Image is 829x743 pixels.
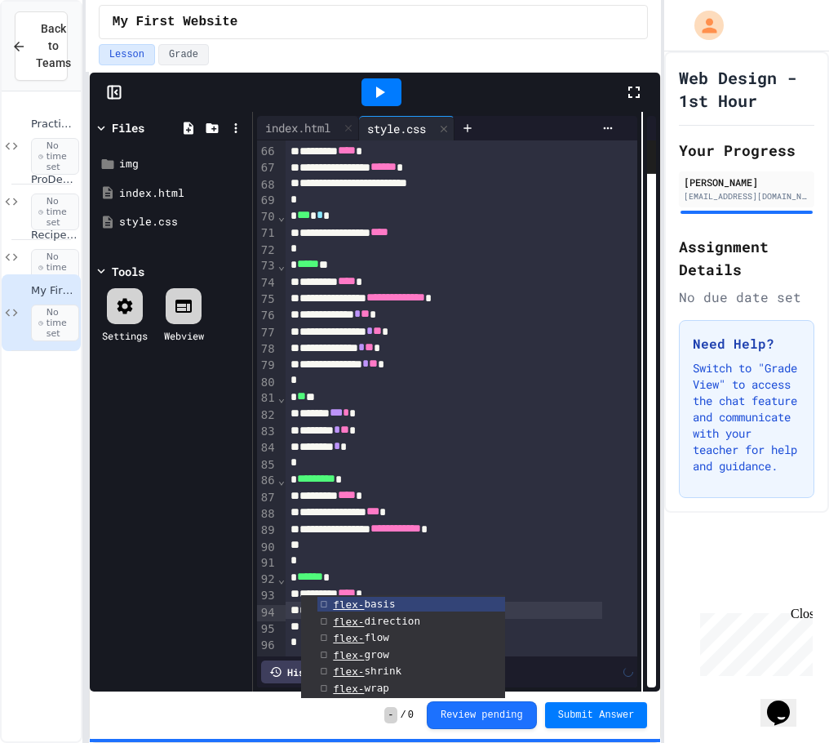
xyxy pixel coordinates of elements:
[257,605,277,621] div: 94
[760,678,813,727] iframe: chat widget
[257,242,277,259] div: 72
[119,156,246,172] div: img
[31,305,79,342] span: No time set
[15,11,68,81] button: Back to Teams
[693,360,800,474] p: Switch to "Grade View" to access the chat feature and communicate with your teacher for help and ...
[684,190,809,202] div: [EMAIL_ADDRESS][DOMAIN_NAME]
[257,473,277,489] div: 86
[333,598,395,610] span: basis
[31,229,78,242] span: Recipe Project
[257,144,277,160] div: 66
[301,595,505,699] ul: Completions
[31,249,79,287] span: No time set
[257,555,277,572] div: 91
[257,291,277,308] div: 75
[257,638,277,654] div: 96
[359,120,434,137] div: style.css
[277,391,286,404] span: Fold line
[277,259,286,272] span: Fold line
[277,474,286,487] span: Fold line
[257,407,277,424] div: 82
[119,185,246,202] div: index.html
[164,328,204,343] div: Webview
[257,440,277,456] div: 84
[277,210,286,223] span: Fold line
[257,325,277,341] div: 77
[261,661,335,683] div: History
[112,263,144,280] div: Tools
[36,20,71,72] span: Back to Teams
[384,707,397,723] span: -
[7,7,113,104] div: Chat with us now!Close
[679,139,814,162] h2: Your Progress
[359,116,454,140] div: style.css
[257,588,277,604] div: 93
[158,44,209,65] button: Grade
[333,615,420,627] span: direction
[99,44,155,65] button: Lesson
[112,119,144,136] div: Files
[257,375,277,391] div: 80
[654,146,670,167] span: Back
[257,258,277,274] div: 73
[679,66,814,112] h1: Web Design - 1st Hour
[333,632,364,644] span: flex-
[31,173,78,187] span: ProDesigner
[257,308,277,324] div: 76
[558,709,635,722] span: Submit Answer
[693,334,800,354] h3: Need Help?
[333,631,389,643] span: flow
[257,621,277,638] div: 95
[257,358,277,374] div: 79
[31,118,78,131] span: Practice Basic CSS
[257,506,277,523] div: 88
[257,225,277,242] div: 71
[333,649,364,661] span: flex-
[333,648,389,661] span: grow
[427,701,537,729] button: Review pending
[257,390,277,407] div: 81
[257,572,277,588] div: 92
[679,287,814,307] div: No due date set
[257,341,277,358] div: 78
[694,607,813,676] iframe: chat widget
[257,177,277,194] div: 68
[677,7,728,44] div: My Account
[408,709,414,722] span: 0
[257,193,277,209] div: 69
[257,119,339,136] div: index.html
[31,138,79,176] span: No time set
[333,616,364,628] span: flex-
[277,572,286,585] span: Fold line
[679,235,814,281] h2: Assignment Details
[257,116,359,140] div: index.html
[102,328,148,343] div: Settings
[31,194,79,231] span: No time set
[257,540,277,556] div: 90
[257,490,277,506] div: 87
[257,209,277,225] div: 70
[257,160,277,176] div: 67
[277,128,286,141] span: Fold line
[257,523,277,539] div: 89
[647,174,657,688] iframe: Web Preview
[684,175,809,189] div: [PERSON_NAME]
[545,702,648,728] button: Submit Answer
[119,214,246,230] div: style.css
[257,457,277,474] div: 85
[257,424,277,440] div: 83
[257,275,277,291] div: 74
[401,709,406,722] span: /
[113,12,238,32] span: My First Website
[31,284,78,298] span: My First Website
[333,598,364,611] span: flex-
